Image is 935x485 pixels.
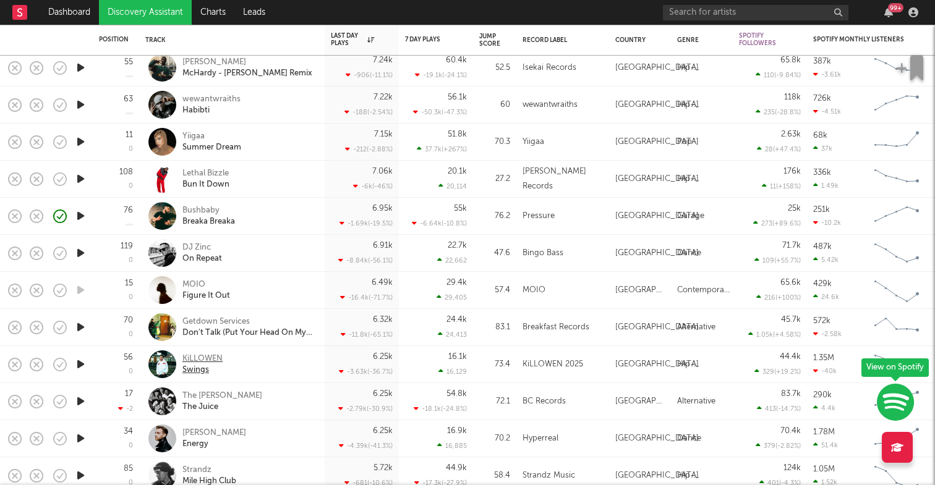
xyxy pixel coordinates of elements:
[813,391,832,399] div: 290k
[417,145,467,153] div: 37.7k ( +267 % )
[99,36,129,43] div: Position
[813,70,841,78] div: -3.61k
[448,353,467,361] div: 16.1k
[813,428,835,436] div: 1.78M
[182,205,235,227] a: BushbabyBreaka Breaka
[182,316,315,339] a: Getdown ServicesDon't Talk (Put Your Head On My Shoulder)
[125,279,133,287] div: 15
[118,405,133,413] div: -2
[813,206,830,214] div: 251k
[182,353,223,376] a: KiLLOWENSwings
[869,423,924,454] svg: Chart title
[869,127,924,158] svg: Chart title
[182,428,246,450] a: [PERSON_NAME]Energy
[412,219,467,227] div: -6.64k ( -10.8 % )
[182,94,241,116] a: wewantwraithsHabibti
[182,402,262,413] div: The Juice
[339,219,393,227] div: -1.69k ( -19.5 % )
[813,95,831,103] div: 726k
[869,90,924,120] svg: Chart title
[124,58,133,66] div: 55
[813,169,831,177] div: 336k
[182,390,262,402] div: The [PERSON_NAME]
[615,98,699,112] div: [GEOGRAPHIC_DATA]
[523,431,558,446] div: Hyperreal
[739,32,782,47] div: Spotify Followers
[182,94,241,105] div: wewantwraiths
[888,3,903,12] div: 99 +
[869,201,924,232] svg: Chart title
[677,209,704,224] div: Garage
[813,132,827,140] div: 68k
[523,209,555,224] div: Pressure
[754,256,801,264] div: 109 ( +55.7 % )
[813,404,835,412] div: 4.4k
[415,71,467,79] div: -19.1k ( -24.1 % )
[784,93,801,101] div: 118k
[479,468,510,483] div: 58.4
[339,368,393,376] div: -3.63k ( -36.7 % )
[523,61,576,75] div: Isekai Records
[182,242,222,264] a: DJ ZincOn Repeat
[479,61,510,75] div: 52.5
[523,357,583,372] div: KiLLOWEN 2025
[884,7,893,17] button: 99+
[182,428,246,439] div: [PERSON_NAME]
[813,182,839,190] div: 1.49k
[374,93,393,101] div: 7.22k
[448,242,467,250] div: 22.7k
[182,253,222,264] div: On Repeat
[454,205,467,213] div: 55k
[813,441,838,449] div: 51.4k
[182,168,229,179] div: Lethal Bizzle
[615,209,699,224] div: [GEOGRAPHIC_DATA]
[446,316,467,324] div: 24.4k
[813,57,831,65] div: 387k
[783,167,801,175] div: 176k
[813,243,832,251] div: 487k
[861,358,929,377] div: View on Spotify
[523,394,566,409] div: BC Records
[182,353,223,365] div: KiLLOWEN
[479,33,500,48] div: Jump Score
[437,442,467,450] div: 16,885
[813,36,906,43] div: Spotify Monthly Listeners
[523,283,545,298] div: MOIO
[677,468,727,483] div: Hip-Hop/Rap
[677,36,720,44] div: Genre
[447,427,467,435] div: 16.9k
[129,331,133,338] div: 0
[182,465,236,476] div: Strandz
[781,316,801,324] div: 45.7k
[523,320,589,335] div: Breakfast Records
[413,108,467,116] div: -50.3k ( -47.3 % )
[479,357,510,372] div: 73.4
[182,68,312,79] div: McHardy - [PERSON_NAME] Remix
[182,216,235,227] div: Breaka Breaka
[615,135,699,150] div: [GEOGRAPHIC_DATA]
[869,53,924,83] svg: Chart title
[523,246,563,261] div: Bingo Bass
[780,56,801,64] div: 65.8k
[615,431,699,446] div: [GEOGRAPHIC_DATA]
[438,182,467,190] div: 20,114
[374,464,393,472] div: 5.72k
[372,205,393,213] div: 6.95k
[448,93,467,101] div: 56.1k
[757,145,801,153] div: 28 ( +47.4 % )
[182,279,230,302] a: MOIOFigure It Out
[373,316,393,324] div: 6.32k
[813,256,839,264] div: 5.42k
[479,209,510,224] div: 76.2
[373,242,393,250] div: 6.91k
[129,146,133,153] div: 0
[182,179,229,190] div: Bun It Down
[479,172,510,187] div: 27.2
[677,135,692,150] div: Pop
[677,431,701,446] div: Dance
[748,331,801,339] div: 1.05k ( +4.58 % )
[374,130,393,138] div: 7.15k
[677,357,727,372] div: Hip-Hop/Rap
[479,98,510,112] div: 60
[446,56,467,64] div: 60.4k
